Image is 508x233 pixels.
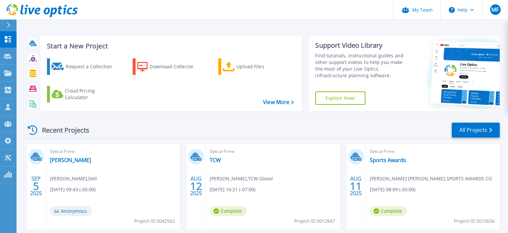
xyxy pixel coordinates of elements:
span: 11 [350,183,362,189]
span: Complete [370,206,407,216]
a: [PERSON_NAME] [50,157,91,163]
span: Project ID: 3042562 [134,217,175,225]
span: Optical Prime [370,148,496,155]
a: TCW [210,157,221,163]
a: Explore Now! [315,91,365,105]
span: Project ID: 3012847 [294,217,335,225]
div: Upload Files [236,60,289,73]
span: MF [491,7,499,12]
a: Download Collector [133,58,206,75]
div: Support Video Library [315,41,411,50]
div: Recent Projects [25,122,98,138]
div: AUG 2025 [350,174,362,198]
div: Download Collector [149,60,202,73]
a: Upload Files [218,58,292,75]
span: 5 [33,183,39,189]
a: View More [263,99,294,105]
span: Optical Prime [210,148,336,155]
span: 12 [190,183,202,189]
span: [PERSON_NAME] , Dell [50,175,97,182]
span: Project ID: 3010656 [454,217,495,225]
span: [DATE] 09:43 (-05:00) [50,186,96,193]
span: [DATE] 16:21 (-07:00) [210,186,255,193]
span: [PERSON_NAME] [PERSON_NAME] , SPORTS AWARDS CO [370,175,492,182]
div: Request a Collection [66,60,119,73]
a: Cloud Pricing Calculator [47,86,121,102]
span: [PERSON_NAME] , TCW Gloval [210,175,273,182]
div: Cloud Pricing Calculator [65,87,118,101]
span: Anonymous [50,206,92,216]
h3: Start a New Project [47,42,294,50]
a: All Projects [452,123,500,138]
span: Complete [210,206,247,216]
div: Find tutorials, instructional guides and other support videos to help you make the most of your L... [315,52,411,79]
div: AUG 2025 [190,174,202,198]
a: Sports Awards [370,157,406,163]
a: Request a Collection [47,58,121,75]
span: [DATE] 08:09 (-05:00) [370,186,415,193]
span: Optical Prime [50,148,176,155]
div: SEP 2025 [30,174,42,198]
